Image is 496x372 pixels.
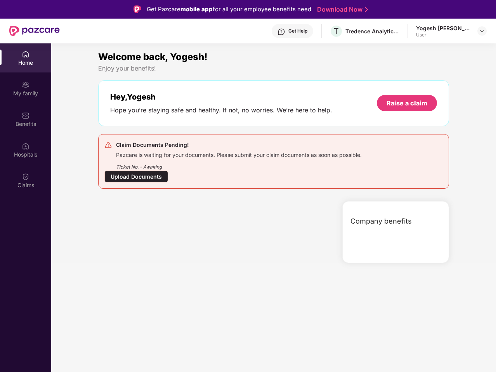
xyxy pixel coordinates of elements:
[104,170,168,183] div: Upload Documents
[116,150,362,158] div: Pazcare is waiting for your documents. Please submit your claim documents as soon as possible.
[387,99,427,107] div: Raise a claim
[98,51,208,62] span: Welcome back, Yogesh!
[416,24,470,32] div: Yogesh [PERSON_NAME]
[416,32,470,38] div: User
[98,64,449,72] div: Enjoy your benefits!
[147,5,311,14] div: Get Pazcare for all your employee benefits need
[110,106,332,114] div: Hope you’re staying safe and healthy. If not, no worries. We’re here to help.
[180,5,213,13] strong: mobile app
[334,26,339,36] span: T
[22,81,29,89] img: svg+xml;base64,PHN2ZyB3aWR0aD0iMjAiIGhlaWdodD0iMjAiIHZpZXdCb3g9IjAgMCAyMCAyMCIgZmlsbD0ibm9uZSIgeG...
[479,28,485,34] img: svg+xml;base64,PHN2ZyBpZD0iRHJvcGRvd24tMzJ4MzIiIHhtbG5zPSJodHRwOi8vd3d3LnczLm9yZy8yMDAwL3N2ZyIgd2...
[22,50,29,58] img: svg+xml;base64,PHN2ZyBpZD0iSG9tZSIgeG1sbnM9Imh0dHA6Ly93d3cudzMub3JnLzIwMDAvc3ZnIiB3aWR0aD0iMjAiIG...
[22,142,29,150] img: svg+xml;base64,PHN2ZyBpZD0iSG9zcGl0YWxzIiB4bWxucz0iaHR0cDovL3d3dy53My5vcmcvMjAwMC9zdmciIHdpZHRoPS...
[22,112,29,119] img: svg+xml;base64,PHN2ZyBpZD0iQmVuZWZpdHMiIHhtbG5zPSJodHRwOi8vd3d3LnczLm9yZy8yMDAwL3N2ZyIgd2lkdGg9Ij...
[104,141,112,149] img: svg+xml;base64,PHN2ZyB4bWxucz0iaHR0cDovL3d3dy53My5vcmcvMjAwMC9zdmciIHdpZHRoPSIyNCIgaGVpZ2h0PSIyNC...
[22,173,29,181] img: svg+xml;base64,PHN2ZyBpZD0iQ2xhaW0iIHhtbG5zPSJodHRwOi8vd3d3LnczLm9yZy8yMDAwL3N2ZyIgd2lkdGg9IjIwIi...
[116,158,362,170] div: Ticket No. - Awaiting
[9,26,60,36] img: New Pazcare Logo
[365,5,368,14] img: Stroke
[345,28,400,35] div: Tredence Analytics Solutions Private Limited
[110,92,332,102] div: Hey, Yogesh
[116,140,362,150] div: Claim Documents Pending!
[134,5,141,13] img: Logo
[317,5,366,14] a: Download Now
[277,28,285,36] img: svg+xml;base64,PHN2ZyBpZD0iSGVscC0zMngzMiIgeG1sbnM9Imh0dHA6Ly93d3cudzMub3JnLzIwMDAvc3ZnIiB3aWR0aD...
[350,216,412,227] span: Company benefits
[288,28,307,34] div: Get Help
